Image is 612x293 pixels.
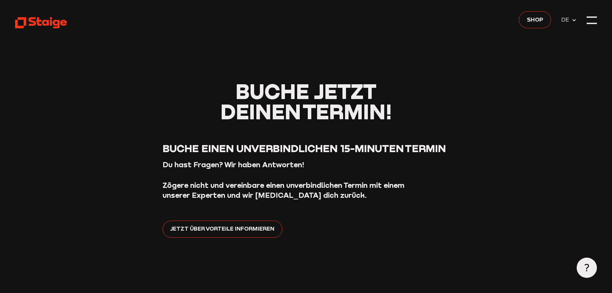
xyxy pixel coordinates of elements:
span: DE [561,15,572,24]
strong: Du hast Fragen? Wir haben Antworten! [163,160,304,169]
span: Jetzt über Vorteile informieren [170,224,274,233]
span: Buche einen unverbindlichen 15-Minuten Termin [163,142,446,154]
span: Buche jetzt deinen Termin! [220,78,392,124]
a: Jetzt über Vorteile informieren [163,221,282,238]
span: Shop [527,15,543,24]
a: Shop [519,11,551,28]
strong: Zögere nicht und vereinbare einen unverbindlichen Termin mit einem unserer Experten und wir [MEDI... [163,181,404,200]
